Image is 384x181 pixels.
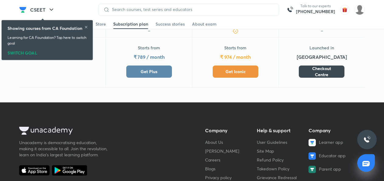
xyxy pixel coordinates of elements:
[354,5,365,15] img: adnan
[113,21,148,27] div: Subscription plan
[257,139,287,145] a: User Guidelines
[8,25,82,31] h6: Showing courses from CA Foundation
[205,166,215,172] a: Blogs
[224,45,246,51] p: Starts from
[309,166,316,173] img: Parent app
[192,19,217,29] a: About exam
[309,127,355,134] h5: Company
[126,66,172,78] button: Get Plus
[309,45,334,51] p: Launched in
[309,152,316,160] img: Educator app
[26,4,59,16] button: CSEET
[205,139,223,145] a: About Us
[309,152,355,160] a: Educator app
[319,28,325,34] img: icon
[309,139,355,146] a: Learner app
[110,7,274,12] input: Search courses, test series and educators
[96,19,106,29] a: Store
[213,66,258,78] button: Get Iconic
[19,127,73,135] img: Unacademy Logo
[155,21,185,27] div: Success stories
[205,127,252,134] h5: Company
[141,69,157,75] span: Get Plus
[205,148,239,154] a: [PERSON_NAME]
[205,175,232,180] a: Privacy policy
[297,53,347,61] h5: [GEOGRAPHIC_DATA]
[296,9,335,15] a: [PHONE_NUMBER]
[96,21,106,27] div: Store
[340,5,350,15] img: avatar
[257,148,274,154] a: Site Map
[257,127,304,134] h5: Help & support
[363,136,371,143] img: ttu
[257,157,284,163] a: Refund Policy
[284,4,296,16] img: call-us
[138,45,160,51] p: Starts from
[155,19,185,29] a: Success stories
[296,4,335,9] p: Talk to our experts
[19,140,110,158] div: Unacademy is democratising education, making it accessible to all. Join the revolution, learn on ...
[134,53,165,61] h5: ₹ 789 / month
[257,166,289,172] a: Takedown Policy
[146,28,152,34] img: icon
[19,6,26,13] img: Company Logo
[225,69,246,75] span: Get Iconic
[8,35,87,46] p: Learning for CA Foundation? Tap here to switch goal
[205,157,220,163] a: Careers
[113,19,148,29] a: Subscription plan
[257,175,297,180] a: Grievance Redressal
[8,48,87,55] div: SWITCH GOAL
[309,139,316,146] img: Learner app
[299,66,344,78] button: Checkout Centre
[192,21,217,27] div: About exam
[306,66,337,78] span: Checkout Centre
[220,53,251,61] h5: ₹ 974 / month
[309,166,355,173] a: Parent app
